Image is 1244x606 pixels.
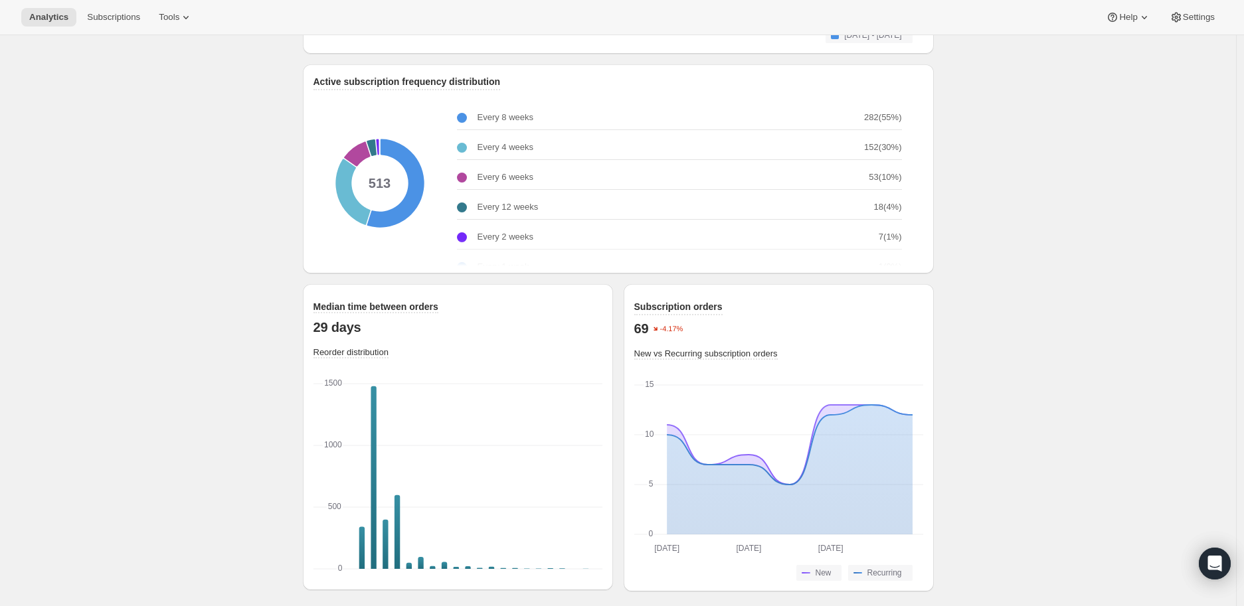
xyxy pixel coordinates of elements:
span: New [815,568,831,578]
text: 10 [645,429,654,439]
span: Tools [159,12,179,23]
g: 16+: Orders 1480 [367,384,379,570]
g: 136+: Orders 22 [462,384,474,570]
span: Active subscription frequency distribution [313,76,501,87]
g: 286+: Orders 1 [580,384,592,570]
rect: Orders-0 22 [465,566,470,570]
g: 46+: Orders 598 [391,384,403,570]
g: 211+: Orders 2 [521,384,533,570]
p: Every 12 weeks [478,200,539,214]
span: New vs Recurring subscription orders [634,348,778,358]
g: 106+: Orders 57 [438,384,450,570]
span: Help [1119,12,1137,23]
span: Reorder distribution [313,347,389,357]
text: 1000 [324,440,342,449]
g: 181+: Orders 6 [497,384,509,570]
p: Every 2 weeks [478,230,534,244]
rect: Orders-0 1 [582,569,588,570]
g: 256+: Orders 4 [556,384,568,570]
rect: Orders-0 18 [488,567,493,570]
rect: Orders-0 4 [559,568,565,570]
text: 5 [648,479,653,489]
text: 0 [648,529,653,538]
p: 7 ( 1 %) [879,230,902,244]
p: 152 ( 30 %) [864,141,901,154]
p: Every 8 weeks [478,111,534,124]
rect: Orders-0 23 [430,566,435,570]
button: [DATE] - [DATE] [826,27,912,43]
g: 151+: Orders 8 [474,384,486,570]
p: Every 6 weeks [478,171,534,184]
span: Analytics [29,12,68,23]
rect: Orders-0 1480 [371,386,376,570]
span: Recurring [867,568,901,578]
p: 69 [634,321,649,337]
g: 121+: Orders 16 [450,384,462,570]
rect: Orders-0 0 [571,384,576,385]
text: 1500 [324,378,342,388]
rect: Orders-0 342 [359,526,364,570]
rect: Orders-0 399 [383,520,388,570]
p: Every 4 weeks [478,141,534,154]
rect: Orders-0 97 [418,557,423,570]
span: Settings [1183,12,1215,23]
span: [DATE] - [DATE] [844,30,901,40]
button: Analytics [21,8,76,27]
button: Settings [1162,8,1223,27]
g: 61+: Orders 50 [403,384,415,570]
button: Subscriptions [79,8,148,27]
rect: Orders-0 3 [535,568,541,570]
rect: Orders-0 598 [394,495,399,570]
text: 15 [645,380,654,389]
p: 18 ( 4 %) [874,200,902,214]
button: Recurring [848,565,912,581]
span: Subscriptions [87,12,140,23]
p: 53 ( 10 %) [869,171,901,184]
button: Tools [151,8,201,27]
rect: Orders-0 7 [512,568,517,570]
g: 271+: Orders 0 [568,384,580,569]
g: 166+: Orders 18 [486,384,497,570]
p: 282 ( 55 %) [864,111,901,124]
text: 0 [337,564,342,573]
rect: Orders-0 2 [524,569,529,570]
g: 31+: Orders 399 [379,384,391,570]
span: Median time between orders [313,301,438,312]
g: 1+: Orders 342 [356,384,368,570]
g: 241+: Orders 5 [545,384,557,570]
button: Help [1098,8,1158,27]
g: 91+: Orders 23 [426,384,438,570]
span: Subscription orders [634,301,723,312]
rect: Orders-0 57 [441,562,446,570]
rect: Orders-0 5 [547,568,553,570]
button: New [796,565,842,581]
rect: Orders-0 6 [500,568,505,570]
text: [DATE] [818,544,843,553]
g: 196+: Orders 7 [509,384,521,570]
rect: Orders-0 16 [453,567,458,570]
rect: Orders-0 50 [406,563,411,570]
text: [DATE] [736,544,761,553]
g: 76+: Orders 97 [414,384,426,570]
g: 226+: Orders 3 [533,384,545,570]
text: 500 [327,502,341,511]
text: [DATE] [654,544,679,553]
div: Open Intercom Messenger [1199,548,1231,579]
p: 29 days [313,319,602,335]
text: -4.17% [660,325,683,333]
rect: Orders-0 8 [477,568,482,570]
